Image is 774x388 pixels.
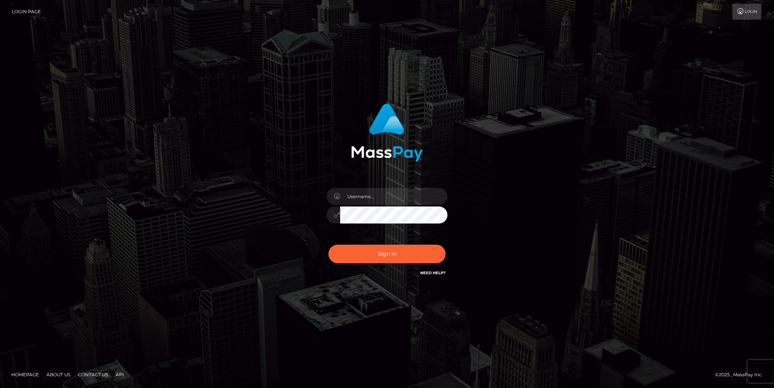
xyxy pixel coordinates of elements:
[75,369,111,380] a: Contact Us
[351,104,423,161] img: MassPay Login
[732,4,761,20] a: Login
[420,270,446,275] a: Need Help?
[12,4,41,20] a: Login Page
[8,369,42,380] a: Homepage
[328,245,446,263] button: Sign in
[340,188,447,205] input: Username...
[113,369,127,380] a: API
[715,371,768,379] div: © 2025 , MassPay Inc.
[43,369,73,380] a: About Us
